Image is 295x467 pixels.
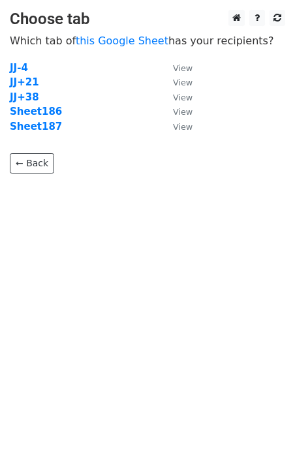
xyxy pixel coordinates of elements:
a: View [160,62,193,74]
a: View [160,91,193,103]
a: View [160,106,193,117]
a: View [160,76,193,88]
h3: Choose tab [10,10,285,29]
p: Which tab of has your recipients? [10,34,285,48]
small: View [173,93,193,102]
a: JJ-4 [10,62,28,74]
small: View [173,78,193,87]
a: this Google Sheet [76,35,168,47]
a: ← Back [10,153,54,173]
a: Sheet187 [10,121,62,132]
small: View [173,107,193,117]
small: View [173,63,193,73]
a: View [160,121,193,132]
small: View [173,122,193,132]
a: JJ+21 [10,76,39,88]
a: Sheet186 [10,106,62,117]
a: JJ+38 [10,91,39,103]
